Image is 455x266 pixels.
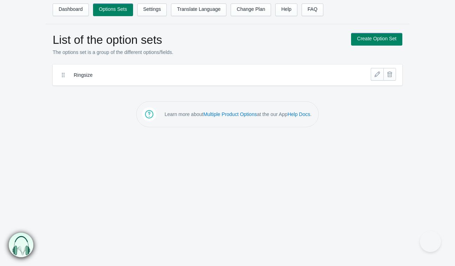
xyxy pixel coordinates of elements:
[420,231,441,252] iframe: Toggle Customer Support
[53,49,344,56] p: The options set is a group of the different options/fields.
[275,4,297,16] a: Help
[165,111,312,118] p: Learn more about at the our App .
[302,4,323,16] a: FAQ
[74,71,330,79] label: Ringsize
[351,33,402,46] a: Create Option Set
[93,4,133,16] a: Options Sets
[53,33,344,47] h1: List of the option sets
[203,111,257,117] a: Multiple Product Options
[171,4,226,16] a: Translate Language
[9,233,33,257] img: bxm.png
[231,4,271,16] a: Change Plan
[53,4,89,16] a: Dashboard
[137,4,167,16] a: Settings
[288,111,310,117] a: Help Docs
